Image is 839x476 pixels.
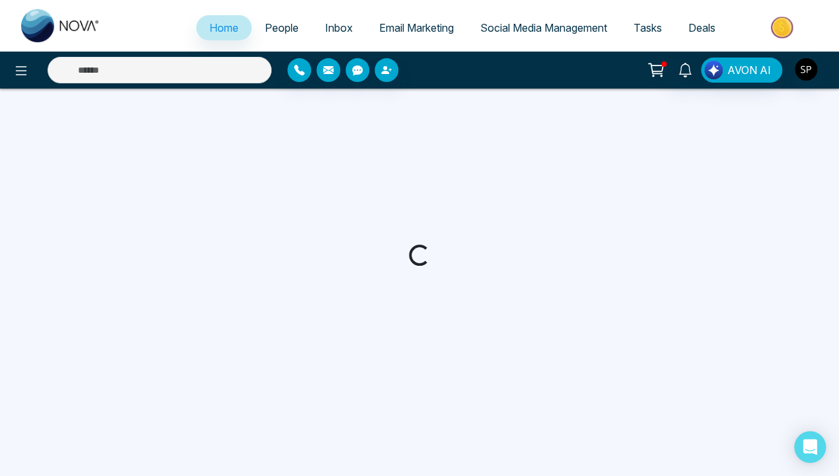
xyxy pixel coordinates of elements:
span: Inbox [325,21,353,34]
a: Home [196,15,252,40]
span: Tasks [634,21,662,34]
a: Social Media Management [467,15,620,40]
img: Market-place.gif [735,13,831,42]
a: Deals [675,15,729,40]
span: Social Media Management [480,21,607,34]
span: AVON AI [727,62,771,78]
a: Email Marketing [366,15,467,40]
span: Email Marketing [379,21,454,34]
div: Open Intercom Messenger [794,431,826,463]
span: Home [209,21,238,34]
img: Nova CRM Logo [21,9,100,42]
a: People [252,15,312,40]
img: User Avatar [795,58,817,81]
a: Tasks [620,15,675,40]
a: Inbox [312,15,366,40]
span: Deals [688,21,715,34]
img: Lead Flow [704,61,723,79]
span: People [265,21,299,34]
button: AVON AI [701,58,782,83]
